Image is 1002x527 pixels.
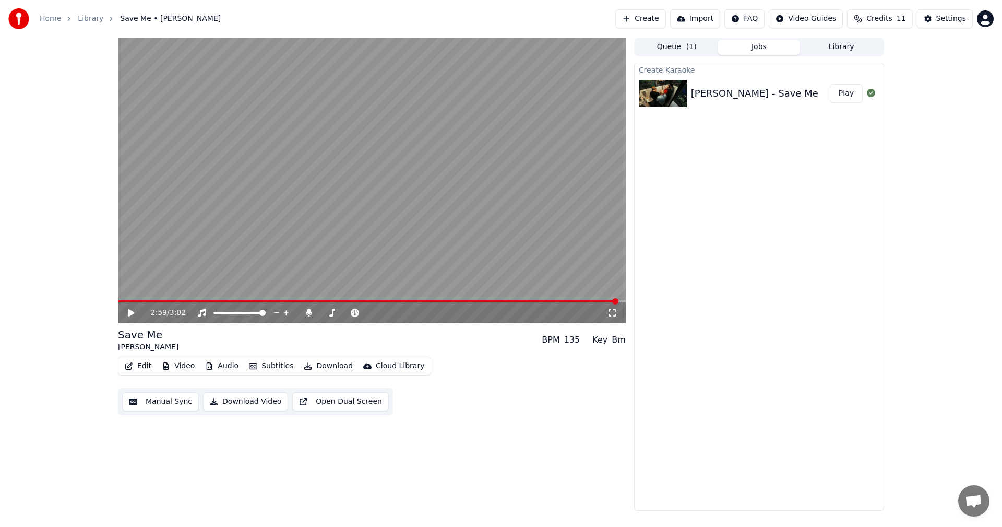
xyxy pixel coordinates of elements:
div: Settings [936,14,966,24]
div: Save Me [118,327,178,342]
button: Library [800,40,882,55]
button: Video Guides [769,9,843,28]
a: Library [78,14,103,24]
button: Download [300,359,357,373]
span: Save Me • [PERSON_NAME] [120,14,221,24]
button: Audio [201,359,243,373]
button: Play [830,84,863,103]
span: 11 [897,14,906,24]
button: Settings [917,9,973,28]
div: / [151,308,176,318]
button: Video [158,359,199,373]
a: Home [40,14,61,24]
a: Open chat [958,485,989,517]
img: youka [8,8,29,29]
nav: breadcrumb [40,14,221,24]
span: ( 1 ) [686,42,697,52]
div: Bm [612,334,626,346]
button: Credits11 [847,9,912,28]
button: Download Video [203,392,288,411]
span: Credits [866,14,892,24]
button: Edit [121,359,156,373]
button: FAQ [724,9,765,28]
button: Jobs [718,40,801,55]
div: Key [592,334,607,346]
span: 2:59 [151,308,167,318]
button: Import [670,9,720,28]
button: Queue [636,40,718,55]
button: Subtitles [245,359,297,373]
div: Cloud Library [376,361,424,371]
button: Open Dual Screen [292,392,389,411]
div: 135 [564,334,580,346]
button: Manual Sync [122,392,199,411]
button: Create [615,9,666,28]
div: Create Karaoke [635,63,884,76]
div: BPM [542,334,559,346]
div: [PERSON_NAME] - Save Me [691,86,818,101]
div: [PERSON_NAME] [118,342,178,353]
span: 3:02 [170,308,186,318]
